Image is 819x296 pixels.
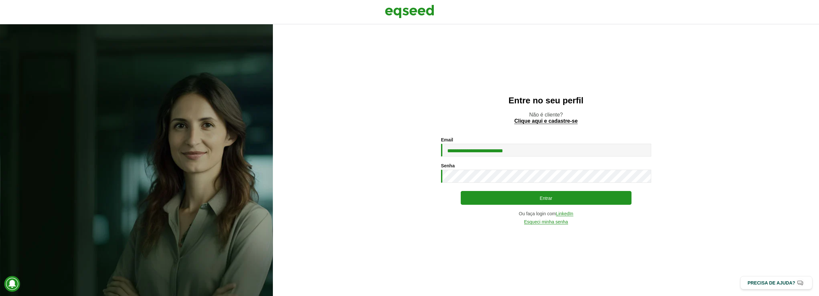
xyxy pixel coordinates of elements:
a: Esqueci minha senha [524,220,568,224]
p: Não é cliente? [286,112,806,124]
a: LinkedIn [556,211,573,216]
button: Entrar [461,191,631,205]
a: Clique aqui e cadastre-se [514,118,578,124]
img: EqSeed Logo [385,3,434,20]
label: Senha [441,163,455,168]
div: Ou faça login com [441,211,651,216]
h2: Entre no seu perfil [286,96,806,105]
label: Email [441,137,453,142]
